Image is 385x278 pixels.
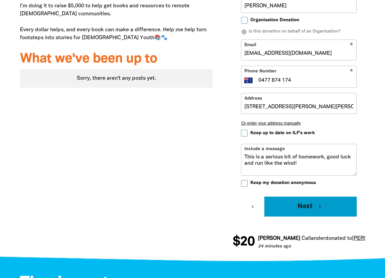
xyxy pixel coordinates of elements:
[20,69,213,88] div: Sorry, there aren't any posts yet.
[241,130,248,137] input: Keep up to date on ILF's work
[241,121,357,126] button: Or enter your address manually
[222,235,244,249] span: $20
[314,236,341,241] span: donated to
[350,69,353,75] i: Required
[250,204,256,210] i: chevron_left
[250,180,316,186] span: Keep my donation anonymous
[317,204,323,210] i: chevron_right
[241,29,357,35] p: Is this donation on behalf of an Organisation?
[241,17,248,24] input: Organisation Donation
[233,232,365,253] div: Donation stream
[250,17,299,23] span: Organisation Donation
[241,29,247,35] i: info
[241,180,248,187] input: Keep my donation anonymous
[20,52,213,66] h3: What we've been up to
[247,236,289,241] em: [PERSON_NAME]
[247,243,383,250] p: 24 minutes ago
[241,154,356,175] textarea: This is a serious bit of homework, good luck and run like the wind!
[264,197,357,217] button: Next chevron_right
[341,236,383,241] a: [PERSON_NAME]
[20,69,213,88] div: Paginated content
[291,236,314,241] em: Callander
[241,197,264,217] button: chevron_left
[250,130,315,136] span: Keep up to date on ILF's work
